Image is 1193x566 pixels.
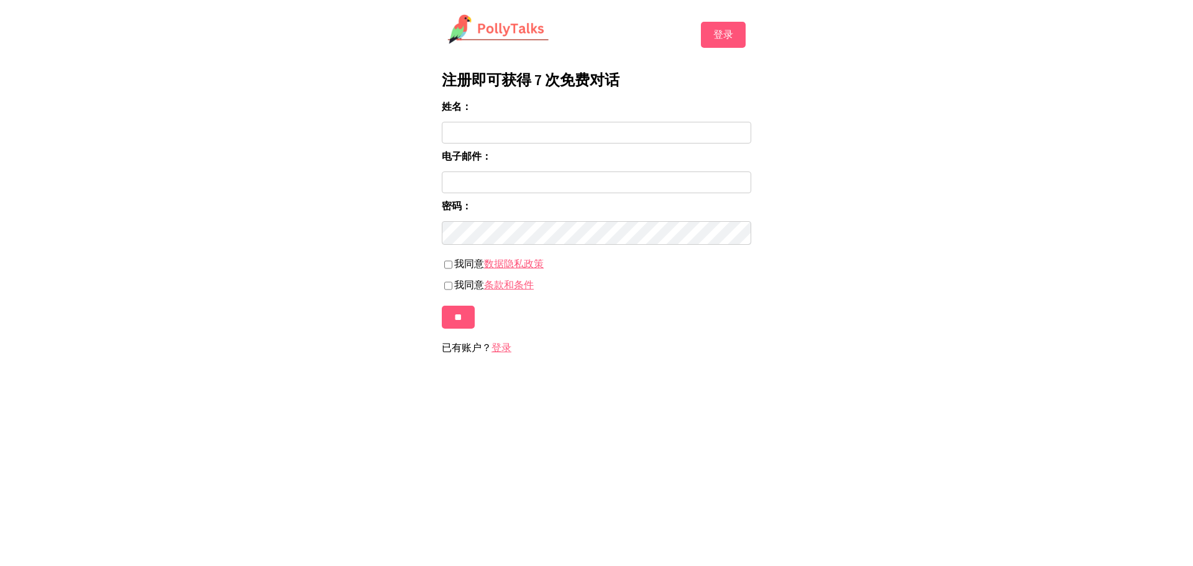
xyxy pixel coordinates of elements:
font: 登录 [713,28,733,40]
input: 我同意数据隐私政策 [444,259,452,270]
a: 条款和条件 [484,278,534,293]
font: 已有账户？ [442,341,491,354]
font: 条款和条件 [484,278,534,291]
img: PollyTalks 徽标 [447,14,549,45]
font: 电子邮件： [442,150,491,162]
button: 登录 [701,22,746,48]
font: 密码： [442,199,472,212]
font: 姓名： [442,100,472,112]
font: 注册即可获得 7 次免费对话 [442,70,619,89]
font: 数据隐私政策 [484,257,544,270]
font: 我同意 [454,257,484,270]
a: 登录 [491,341,511,354]
a: 数据隐私政策 [484,257,544,272]
font: 我同意 [454,278,484,291]
input: 我同意条款和条件 [444,280,452,291]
